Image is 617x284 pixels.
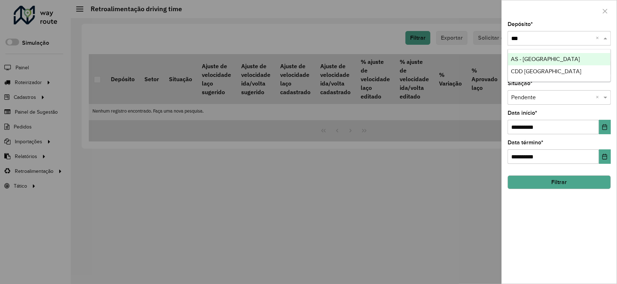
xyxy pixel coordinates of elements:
label: Data término [508,138,543,147]
span: Clear all [596,34,602,43]
span: AS - [GEOGRAPHIC_DATA] [511,56,580,62]
label: Situação [508,79,533,88]
ng-dropdown-panel: Options list [508,49,611,82]
label: Data início [508,109,537,117]
span: Clear all [596,93,602,102]
span: CDD [GEOGRAPHIC_DATA] [511,68,581,74]
button: Filtrar [508,175,611,189]
label: Depósito [508,20,533,29]
button: Choose Date [599,120,611,134]
button: Choose Date [599,149,611,164]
